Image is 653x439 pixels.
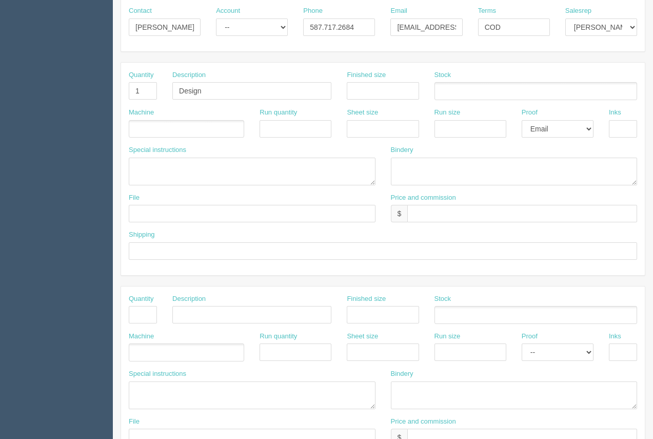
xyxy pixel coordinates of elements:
label: Proof [522,108,538,118]
label: Price and commission [391,193,456,203]
label: Contact [129,6,152,16]
label: Price and commission [391,417,456,427]
label: Run quantity [260,108,297,118]
label: Run size [434,108,461,118]
label: Finished size [347,294,386,304]
label: Special instructions [129,145,186,155]
label: Stock [434,294,451,304]
label: Shipping [129,230,155,240]
label: Stock [434,70,451,80]
label: Account [216,6,240,16]
label: Quantity [129,294,153,304]
label: Inks [609,108,621,118]
label: Finished size [347,70,386,80]
label: Bindery [391,369,413,379]
label: Machine [129,108,154,118]
label: File [129,193,140,203]
label: Phone [303,6,323,16]
label: File [129,417,140,427]
label: Sheet size [347,108,378,118]
label: Description [172,70,206,80]
label: Machine [129,332,154,341]
label: Sheet size [347,332,378,341]
label: Run size [434,332,461,341]
label: Description [172,294,206,304]
label: Inks [609,332,621,341]
label: Run quantity [260,332,297,341]
label: Salesrep [565,6,591,16]
label: Bindery [391,145,413,155]
label: Terms [478,6,496,16]
label: Email [390,6,407,16]
div: $ [391,205,408,222]
label: Special instructions [129,369,186,379]
label: Proof [522,332,538,341]
label: Quantity [129,70,153,80]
